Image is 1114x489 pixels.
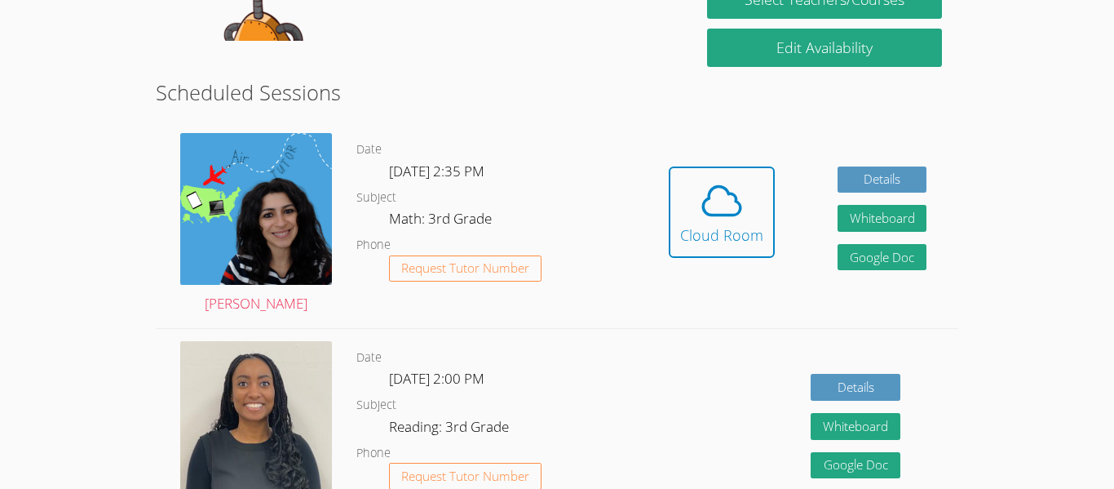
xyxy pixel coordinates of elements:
[811,452,900,479] a: Google Doc
[811,374,900,401] a: Details
[838,167,927,193] a: Details
[356,395,396,416] dt: Subject
[180,133,332,316] a: [PERSON_NAME]
[838,244,927,271] a: Google Doc
[401,470,529,482] span: Request Tutor Number
[838,205,927,232] button: Whiteboard
[356,348,382,368] dt: Date
[389,207,495,235] dd: Math: 3rd Grade
[356,140,382,160] dt: Date
[356,188,396,208] dt: Subject
[180,133,332,285] img: air%20tutor%20avatar.png
[680,224,763,247] div: Cloud Room
[811,413,900,440] button: Whiteboard
[356,235,391,256] dt: Phone
[669,167,775,258] button: Cloud Room
[389,256,542,282] button: Request Tutor Number
[156,77,958,108] h2: Scheduled Sessions
[707,29,942,67] a: Edit Availability
[389,369,484,388] span: [DATE] 2:00 PM
[356,443,391,464] dt: Phone
[389,162,484,180] span: [DATE] 2:35 PM
[389,416,512,443] dd: Reading: 3rd Grade
[401,262,529,274] span: Request Tutor Number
